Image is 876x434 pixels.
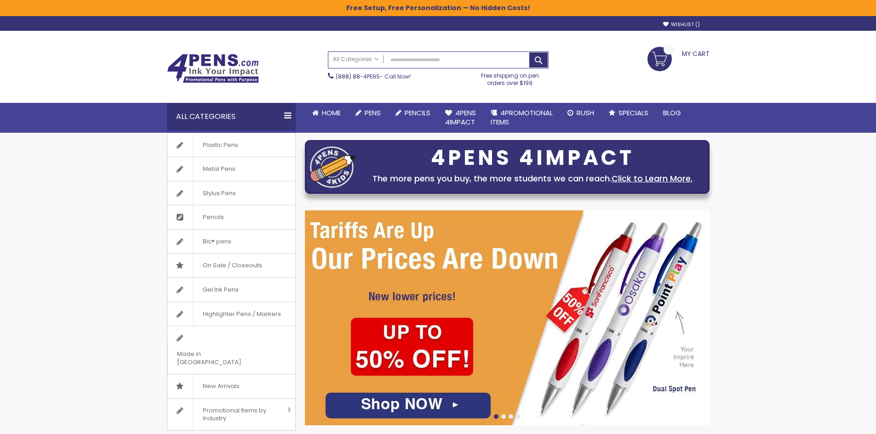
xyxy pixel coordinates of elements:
span: Pencils [405,108,430,118]
span: Specials [618,108,648,118]
a: 4Pens4impact [438,103,483,133]
span: Highlighter Pens / Markers [193,302,290,326]
a: Plastic Pens [167,133,295,157]
a: Metal Pens [167,157,295,181]
a: 4PROMOTIONALITEMS [483,103,560,133]
a: Gel Ink Pens [167,278,295,302]
a: All Categories [328,52,384,67]
span: Stylus Pens [193,181,245,205]
div: All Categories [167,103,296,130]
a: Pens [348,103,388,123]
a: Blog [656,103,688,123]
span: Pencils [193,205,233,229]
span: Gel Ink Pens [193,278,248,302]
div: Free shipping on pen orders over $199 [471,68,549,87]
a: Pencils [167,205,295,229]
span: Pens [365,108,381,118]
span: 4PROMOTIONAL ITEMS [491,108,553,127]
a: Stylus Pens [167,181,295,205]
span: Made in [GEOGRAPHIC_DATA] [167,342,272,374]
a: On Sale / Closeouts [167,254,295,277]
a: Specials [601,103,656,123]
span: All Categories [333,56,379,63]
a: Bic® pens [167,230,295,254]
span: Metal Pens [193,157,245,181]
a: Rush [560,103,601,123]
img: /cheap-promotional-products.html [305,210,710,425]
span: New Arrivals [193,374,249,398]
a: Highlighter Pens / Markers [167,302,295,326]
span: Rush [577,108,594,118]
a: Wishlist [663,21,700,28]
a: Pencils [388,103,438,123]
span: On Sale / Closeouts [193,254,271,277]
span: Promotional Items by Industry [193,399,284,430]
span: 4Pens 4impact [445,108,476,127]
a: (888) 88-4PENS [336,73,380,80]
span: Bic® pens [193,230,240,254]
span: Home [322,108,341,118]
a: Made in [GEOGRAPHIC_DATA] [167,326,295,374]
span: - Call Now! [336,73,411,80]
span: Blog [663,108,681,118]
div: 4PENS 4IMPACT [361,148,704,168]
a: New Arrivals [167,374,295,398]
img: four_pen_logo.png [310,146,356,188]
img: 4Pens Custom Pens and Promotional Products [167,54,259,83]
a: Home [305,103,348,123]
span: Plastic Pens [193,133,247,157]
a: Click to Learn More. [612,173,693,184]
a: Promotional Items by Industry [167,399,295,430]
div: The more pens you buy, the more students we can reach. [361,172,704,185]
